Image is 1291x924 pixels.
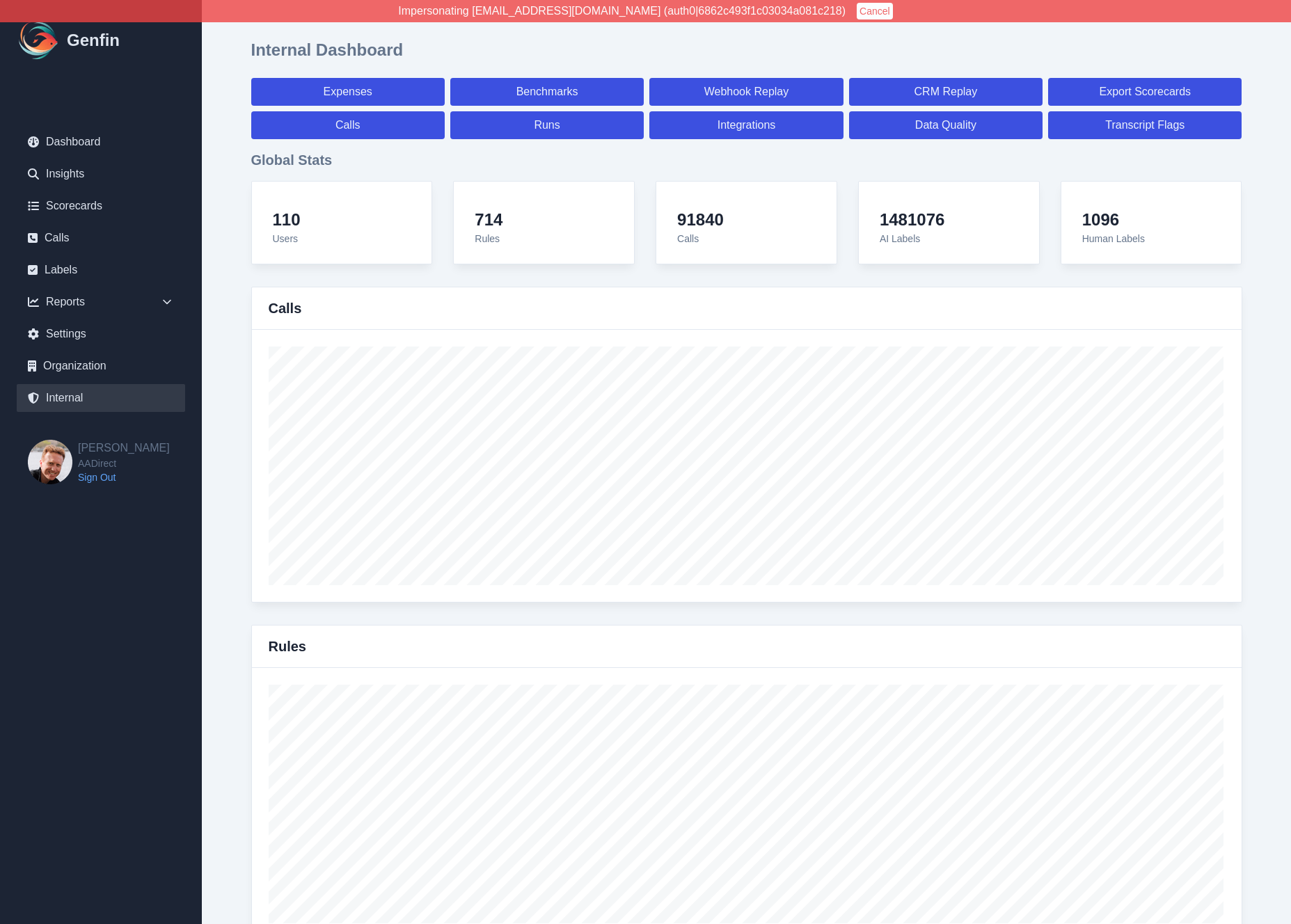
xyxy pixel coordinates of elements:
a: Dashboard [17,128,185,156]
a: Webhook Replay [649,78,843,106]
a: Calls [251,111,445,139]
span: Calls [677,233,699,244]
h3: Calls [269,298,302,318]
h1: Internal Dashboard [251,39,404,61]
h4: 1096 [1082,209,1145,230]
h4: 91840 [677,209,724,230]
span: AADirect [78,456,170,470]
h3: Rules [269,637,306,656]
h4: 714 [475,209,502,230]
img: Logo [17,18,61,63]
a: Integrations [649,111,843,139]
button: Cancel [857,3,893,19]
span: Users [273,233,299,244]
h4: 110 [273,209,301,230]
img: Brian Dunagan [28,440,72,484]
a: Internal [17,384,185,412]
a: Scorecards [17,192,185,220]
div: Reports [17,288,185,316]
a: Data Quality [849,111,1043,139]
h2: [PERSON_NAME] [78,440,170,456]
a: Expenses [251,78,445,106]
span: Rules [475,233,500,244]
a: Export Scorecards [1048,78,1242,106]
a: Insights [17,160,185,188]
span: AI Labels [880,233,920,244]
a: Settings [17,320,185,348]
h3: Global Stats [251,150,1242,170]
a: Transcript Flags [1048,111,1242,139]
a: CRM Replay [849,78,1043,106]
a: Labels [17,256,185,284]
span: Human Labels [1082,233,1145,244]
a: Runs [450,111,644,139]
a: Sign Out [78,470,170,484]
a: Calls [17,224,185,252]
a: Organization [17,352,185,380]
a: Benchmarks [450,78,644,106]
h4: 1481076 [880,209,944,230]
h1: Genfin [67,29,120,51]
